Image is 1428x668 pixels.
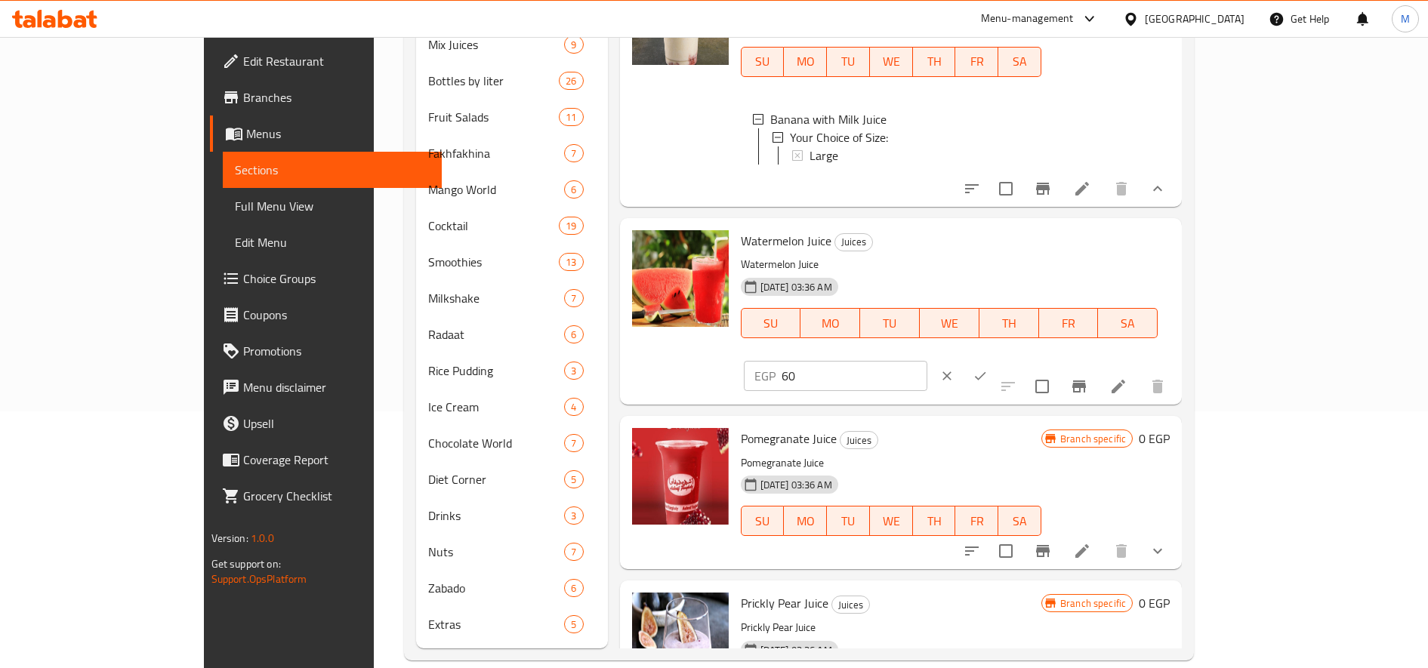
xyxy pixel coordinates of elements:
[243,451,430,469] span: Coverage Report
[560,219,582,233] span: 19
[416,389,608,425] div: Ice Cream4
[913,47,956,77] button: TH
[860,308,920,338] button: TU
[416,352,608,389] div: Rice Pudding3
[210,260,443,297] a: Choice Groups
[428,217,559,235] div: Cocktail
[559,72,583,90] div: items
[243,269,430,288] span: Choice Groups
[428,253,559,271] span: Smoothies
[754,280,838,294] span: [DATE] 03:36 AM
[930,359,964,392] button: clear
[1149,180,1167,198] svg: Show Choices
[251,528,274,548] span: 1.0.0
[243,52,430,70] span: Edit Restaurant
[1045,312,1093,334] span: FR
[998,47,1041,77] button: SA
[840,432,877,449] span: Juices
[827,47,870,77] button: TU
[428,144,564,162] span: Fakhfakhina
[1073,542,1091,560] a: Edit menu item
[955,506,998,536] button: FR
[416,171,608,208] div: Mango World6
[428,325,564,343] span: Radaat
[416,534,608,570] div: Nuts7
[754,367,776,385] p: EGP
[210,333,443,369] a: Promotions
[428,108,559,126] span: Fruit Salads
[416,425,608,461] div: Chocolate World7
[416,99,608,135] div: Fruit Salads11
[246,125,430,143] span: Menus
[1139,428,1170,449] h6: 0 EGP
[964,359,997,392] button: ok
[243,306,430,324] span: Coupons
[1104,312,1152,334] span: SA
[235,233,430,251] span: Edit Menu
[428,543,564,561] div: Nuts
[955,47,998,77] button: FR
[428,470,564,488] span: Diet Corner
[1025,171,1061,207] button: Branch-specific-item
[428,35,564,54] span: Mix Juices
[565,617,582,632] span: 5
[979,308,1039,338] button: TH
[876,510,907,532] span: WE
[741,308,801,338] button: SU
[800,308,860,338] button: MO
[428,362,564,380] div: Rice Pudding
[560,74,582,88] span: 26
[211,528,248,548] span: Version:
[565,291,582,306] span: 7
[428,579,564,597] span: Zabado
[1054,432,1132,446] span: Branch specific
[870,506,913,536] button: WE
[565,146,582,161] span: 7
[564,144,583,162] div: items
[564,289,583,307] div: items
[210,115,443,152] a: Menus
[565,328,582,342] span: 6
[223,152,443,188] a: Sections
[428,289,564,307] span: Milkshake
[210,369,443,405] a: Menu disclaimer
[416,606,608,642] div: Extras5
[564,398,583,416] div: items
[243,88,430,106] span: Branches
[416,280,608,316] div: Milkshake7
[416,208,608,244] div: Cocktail19
[741,454,1041,473] p: Pomegranate Juice
[416,26,608,63] div: Mix Juices9
[428,72,559,90] span: Bottles by liter
[243,378,430,396] span: Menu disclaimer
[990,535,1022,567] span: Select to update
[565,545,582,559] span: 7
[210,43,443,79] a: Edit Restaurant
[210,297,443,333] a: Coupons
[560,255,582,269] span: 13
[754,643,838,657] span: [DATE] 03:36 AM
[559,108,583,126] div: items
[1061,368,1097,405] button: Branch-specific-item
[243,414,430,433] span: Upsell
[741,229,831,252] span: Watermelon Juice
[1004,510,1035,532] span: SA
[913,506,956,536] button: TH
[565,436,582,451] span: 7
[1103,171,1140,207] button: delete
[428,506,564,525] span: Drinks
[210,442,443,478] a: Coverage Report
[235,197,430,215] span: Full Menu View
[1109,377,1127,396] a: Edit menu item
[428,180,564,199] div: Mango World
[210,478,443,514] a: Grocery Checklist
[235,161,430,179] span: Sections
[1149,542,1167,560] svg: Show Choices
